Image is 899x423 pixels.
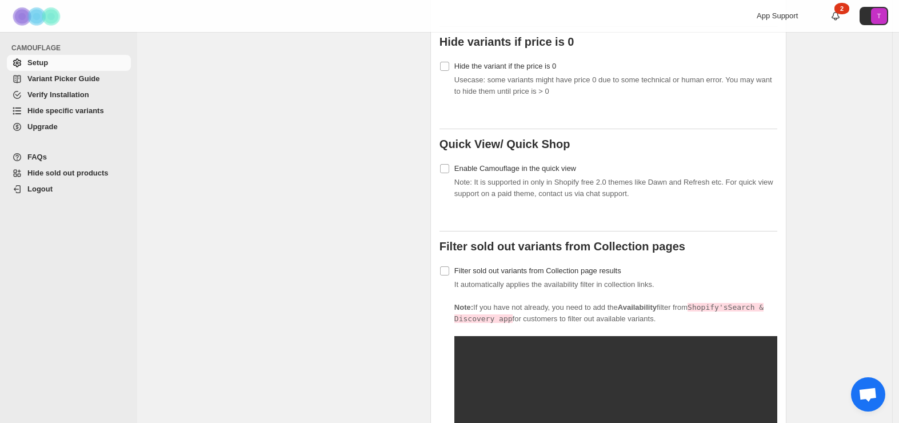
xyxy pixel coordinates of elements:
[454,75,772,95] span: Usecase: some variants might have price 0 due to some technical or human error. You may want to h...
[9,1,66,32] img: Camouflage
[27,58,48,67] span: Setup
[454,164,576,173] span: Enable Camouflage in the quick view
[7,71,131,87] a: Variant Picker Guide
[7,149,131,165] a: FAQs
[27,122,58,131] span: Upgrade
[454,266,621,275] span: Filter sold out variants from Collection page results
[454,303,473,312] b: Note:
[27,153,47,161] span: FAQs
[7,165,131,181] a: Hide sold out products
[27,106,104,115] span: Hide specific variants
[7,103,131,119] a: Hide specific variants
[7,55,131,71] a: Setup
[11,43,131,53] span: CAMOUFLAGE
[7,119,131,135] a: Upgrade
[454,62,556,70] span: Hide the variant if the price is 0
[618,303,657,312] strong: Availability
[830,10,841,22] a: 2
[834,3,849,14] div: 2
[877,13,881,19] text: T
[27,169,109,177] span: Hide sold out products
[7,181,131,197] a: Logout
[860,7,888,25] button: Avatar with initials T
[439,35,574,48] b: Hide variants if price is 0
[871,8,887,24] span: Avatar with initials T
[439,240,685,253] b: Filter sold out variants from Collection pages
[851,377,885,412] div: Chat abierto
[454,302,777,325] p: If you have not already, you need to add the filter from for customers to filter out available va...
[757,11,798,20] span: App Support
[27,74,99,83] span: Variant Picker Guide
[27,90,89,99] span: Verify Installation
[7,87,131,103] a: Verify Installation
[454,178,773,198] span: Note: It is supported in only in Shopify free 2.0 themes like Dawn and Refresh etc. For quick vie...
[27,185,53,193] span: Logout
[439,138,570,150] b: Quick View/ Quick Shop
